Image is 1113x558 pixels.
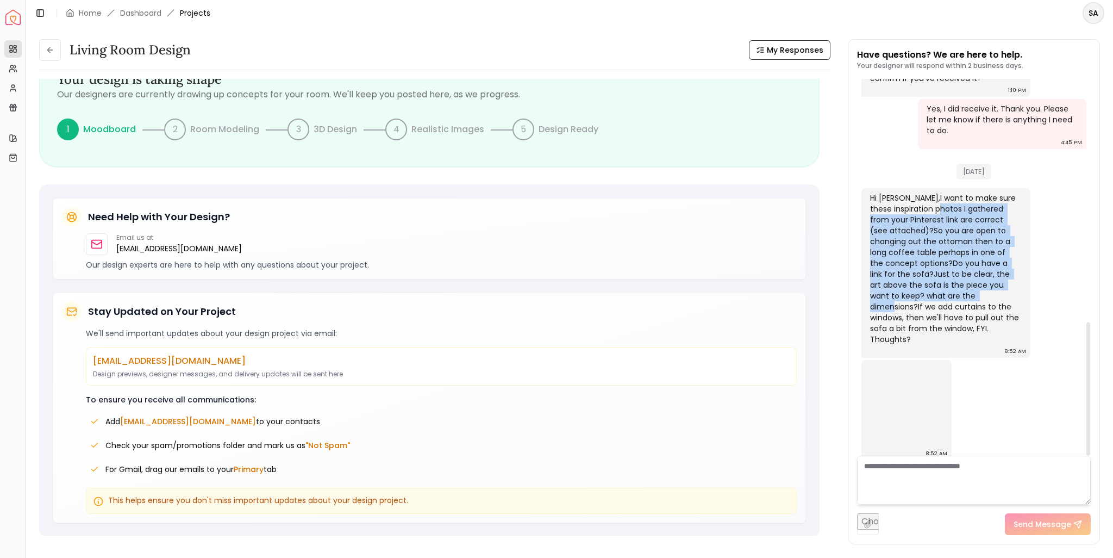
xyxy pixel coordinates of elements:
div: Hi [PERSON_NAME],I want to make sure these inspiration photos I gathered from your Pinterest link... [870,193,1020,345]
div: 8:52 AM [1004,346,1026,357]
div: 8:52 AM [926,448,947,459]
p: Design previews, designer messages, and delivery updates will be sent here [93,370,790,379]
a: Home [79,8,102,18]
p: Realistic Images [411,123,484,136]
h3: Your design is taking shape [57,71,802,88]
p: Our designers are currently drawing up concepts for your room. We'll keep you posted here, as we ... [57,88,802,101]
span: Add to your contacts [105,416,320,427]
div: Yes, I did receive it. Thank you. Please let me know if there is anything I need to do. [927,103,1076,136]
p: Design Ready [539,123,598,136]
div: 5 [512,119,534,140]
span: Primary [234,464,264,475]
div: 3 [287,119,309,140]
button: My Responses [749,40,830,60]
div: 4 [385,119,407,140]
p: Room Modeling [190,123,259,136]
a: Dashboard [120,8,161,18]
span: Projects [180,8,210,18]
a: [EMAIL_ADDRESS][DOMAIN_NAME] [116,242,242,255]
p: To ensure you receive all communications: [86,394,797,405]
div: 1:10 PM [1008,85,1026,96]
span: For Gmail, drag our emails to your tab [105,464,277,475]
span: SA [1084,3,1103,23]
h5: Stay Updated on Your Project [88,304,236,319]
span: This helps ensure you don't miss important updates about your design project. [108,495,408,506]
span: "Not Spam" [305,440,350,451]
p: Moodboard [83,123,136,136]
p: Have questions? We are here to help. [857,48,1023,61]
div: 1 [57,119,79,140]
img: Chat Image [866,364,947,446]
h5: Need Help with Your Design? [88,209,230,225]
p: [EMAIL_ADDRESS][DOMAIN_NAME] [93,355,790,368]
p: We'll send important updates about your design project via email: [86,328,797,339]
p: 3D Design [314,123,357,136]
div: 4:45 PM [1061,137,1082,148]
span: [DATE] [956,164,991,179]
div: 2 [164,119,186,140]
span: [EMAIL_ADDRESS][DOMAIN_NAME] [120,416,256,427]
p: Your designer will respond within 2 business days. [857,61,1023,70]
a: Spacejoy [5,10,21,25]
button: SA [1083,2,1104,24]
nav: breadcrumb [66,8,210,18]
p: Email us at [116,233,242,242]
span: My Responses [767,45,823,55]
h3: Living Room design [70,41,191,59]
p: Our design experts are here to help with any questions about your project. [86,259,797,270]
img: Spacejoy Logo [5,10,21,25]
span: Check your spam/promotions folder and mark us as [105,440,350,451]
